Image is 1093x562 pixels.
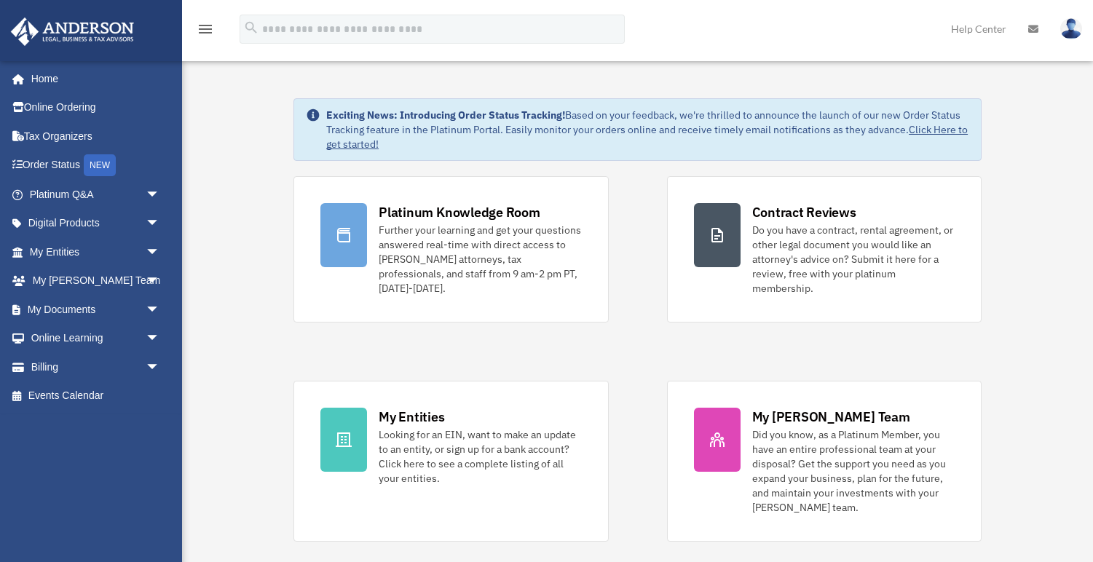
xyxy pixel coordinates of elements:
a: Click Here to get started! [326,123,968,151]
a: Online Ordering [10,93,182,122]
div: Contract Reviews [752,203,856,221]
span: arrow_drop_down [146,180,175,210]
strong: Exciting News: Introducing Order Status Tracking! [326,108,565,122]
div: Based on your feedback, we're thrilled to announce the launch of our new Order Status Tracking fe... [326,108,969,151]
div: Looking for an EIN, want to make an update to an entity, or sign up for a bank account? Click her... [379,427,581,486]
div: NEW [84,154,116,176]
a: My [PERSON_NAME] Team Did you know, as a Platinum Member, you have an entire professional team at... [667,381,982,542]
a: menu [197,25,214,38]
i: menu [197,20,214,38]
span: arrow_drop_down [146,352,175,382]
a: My Entitiesarrow_drop_down [10,237,182,266]
a: My Documentsarrow_drop_down [10,295,182,324]
div: My Entities [379,408,444,426]
div: My [PERSON_NAME] Team [752,408,910,426]
a: Digital Productsarrow_drop_down [10,209,182,238]
a: Billingarrow_drop_down [10,352,182,381]
div: Do you have a contract, rental agreement, or other legal document you would like an attorney's ad... [752,223,955,296]
a: Platinum Q&Aarrow_drop_down [10,180,182,209]
span: arrow_drop_down [146,237,175,267]
a: Events Calendar [10,381,182,411]
a: Contract Reviews Do you have a contract, rental agreement, or other legal document you would like... [667,176,982,322]
a: My Entities Looking for an EIN, want to make an update to an entity, or sign up for a bank accoun... [293,381,608,542]
span: arrow_drop_down [146,209,175,239]
div: Did you know, as a Platinum Member, you have an entire professional team at your disposal? Get th... [752,427,955,515]
div: Platinum Knowledge Room [379,203,540,221]
a: Platinum Knowledge Room Further your learning and get your questions answered real-time with dire... [293,176,608,322]
img: Anderson Advisors Platinum Portal [7,17,138,46]
a: Order StatusNEW [10,151,182,181]
span: arrow_drop_down [146,266,175,296]
img: User Pic [1060,18,1082,39]
span: arrow_drop_down [146,295,175,325]
a: My [PERSON_NAME] Teamarrow_drop_down [10,266,182,296]
a: Online Learningarrow_drop_down [10,324,182,353]
div: Further your learning and get your questions answered real-time with direct access to [PERSON_NAM... [379,223,581,296]
span: arrow_drop_down [146,324,175,354]
i: search [243,20,259,36]
a: Tax Organizers [10,122,182,151]
a: Home [10,64,175,93]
